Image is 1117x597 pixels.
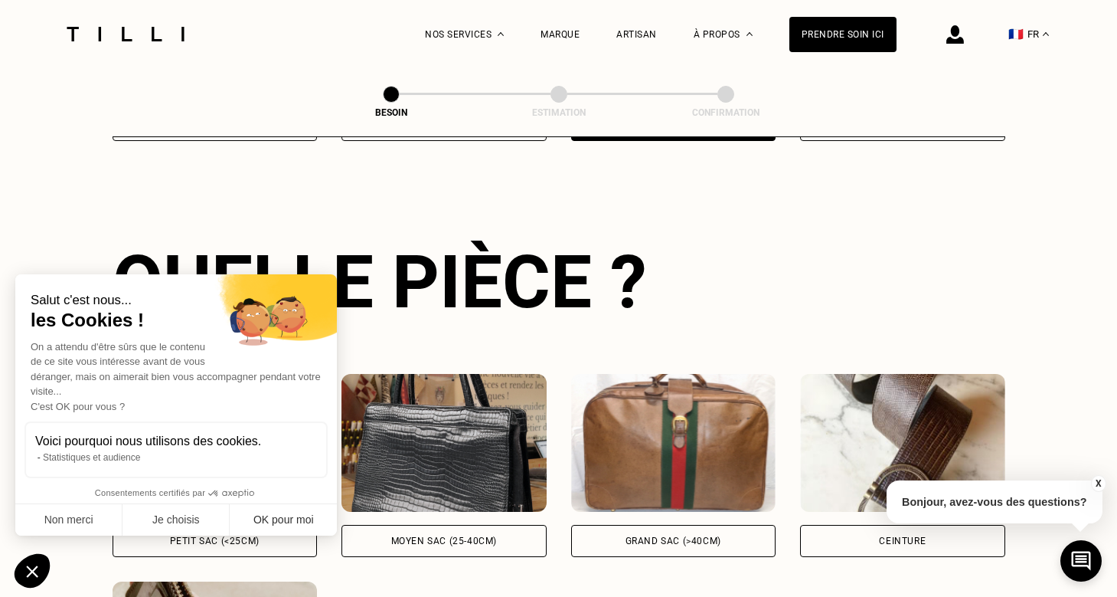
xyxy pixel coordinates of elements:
img: Logo du service de couturière Tilli [61,27,190,41]
div: Confirmation [649,107,802,118]
img: menu déroulant [1043,32,1049,36]
a: Artisan [616,29,657,40]
div: Petit sac (<25cm) [170,536,260,546]
img: Tilli retouche votre Moyen sac (25-40cm) [341,374,547,512]
img: Tilli retouche votre Ceinture [800,374,1005,512]
span: 🇫🇷 [1008,27,1024,41]
div: Estimation [482,107,635,118]
div: Besoin [315,107,468,118]
img: Menu déroulant à propos [746,32,753,36]
div: Grand sac (>40cm) [625,536,721,546]
img: Menu déroulant [498,32,504,36]
img: icône connexion [946,25,964,44]
div: Ceinture [879,536,926,546]
div: Quelle pièce ? [113,239,1005,325]
img: Tilli retouche votre Grand sac (>40cm) [571,374,776,512]
div: Moyen sac (25-40cm) [391,536,497,546]
p: Bonjour, avez-vous des questions? [887,481,1102,523]
button: X [1090,475,1106,492]
a: Prendre soin ici [789,17,897,52]
a: Marque [541,29,580,40]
